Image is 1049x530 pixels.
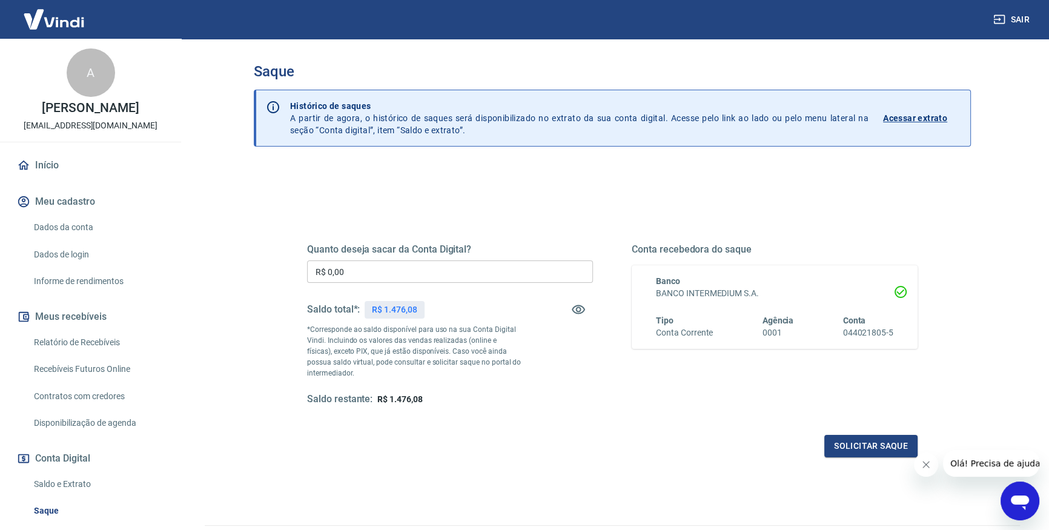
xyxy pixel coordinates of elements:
[632,243,918,256] h5: Conta recebedora do saque
[290,100,869,136] p: A partir de agora, o histórico de saques será disponibilizado no extrato da sua conta digital. Ac...
[307,243,593,256] h5: Quanto deseja sacar da Conta Digital?
[824,435,918,457] button: Solicitar saque
[15,445,167,472] button: Conta Digital
[307,303,360,316] h5: Saldo total*:
[29,499,167,523] a: Saque
[656,316,673,325] span: Tipo
[656,276,680,286] span: Banco
[24,119,157,132] p: [EMAIL_ADDRESS][DOMAIN_NAME]
[15,303,167,330] button: Meus recebíveis
[883,112,947,124] p: Acessar extrato
[29,384,167,409] a: Contratos com credores
[377,394,422,404] span: R$ 1.476,08
[307,324,521,379] p: *Corresponde ao saldo disponível para uso na sua Conta Digital Vindi. Incluindo os valores das ve...
[372,303,417,316] p: R$ 1.476,08
[29,411,167,436] a: Disponibilização de agenda
[29,472,167,497] a: Saldo e Extrato
[29,242,167,267] a: Dados de login
[991,8,1034,31] button: Sair
[67,48,115,97] div: A
[307,393,372,406] h5: Saldo restante:
[29,269,167,294] a: Informe de rendimentos
[914,452,938,477] iframe: Fechar mensagem
[290,100,869,112] p: Histórico de saques
[763,316,794,325] span: Agência
[1001,482,1039,520] iframe: Botão para abrir a janela de mensagens
[254,63,971,80] h3: Saque
[15,152,167,179] a: Início
[883,100,961,136] a: Acessar extrato
[7,8,102,18] span: Olá! Precisa de ajuda?
[763,326,794,339] h6: 0001
[843,326,893,339] h6: 044021805-5
[15,1,93,38] img: Vindi
[843,316,866,325] span: Conta
[15,188,167,215] button: Meu cadastro
[943,450,1039,477] iframe: Mensagem da empresa
[42,102,139,114] p: [PERSON_NAME]
[29,215,167,240] a: Dados da conta
[656,287,893,300] h6: BANCO INTERMEDIUM S.A.
[656,326,713,339] h6: Conta Corrente
[29,357,167,382] a: Recebíveis Futuros Online
[29,330,167,355] a: Relatório de Recebíveis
